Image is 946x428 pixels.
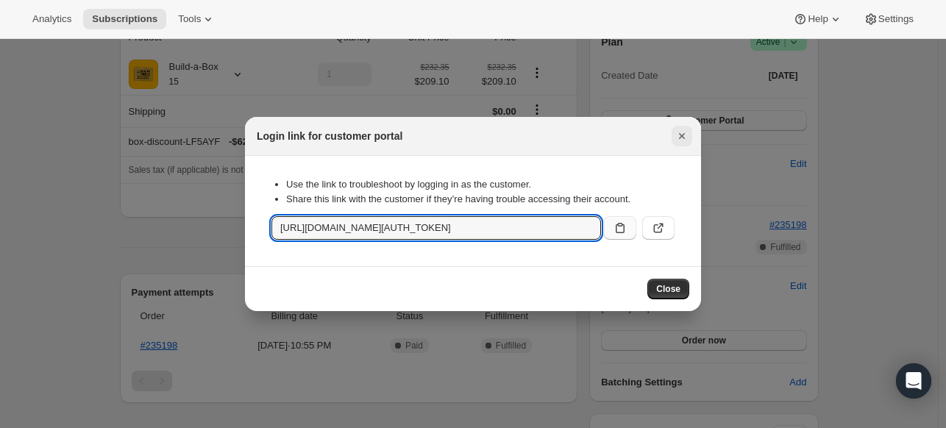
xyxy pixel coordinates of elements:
span: Tools [178,13,201,25]
button: Help [784,9,851,29]
span: Subscriptions [92,13,157,25]
span: Settings [878,13,914,25]
li: Use the link to troubleshoot by logging in as the customer. [286,177,675,192]
h2: Login link for customer portal [257,129,402,143]
li: Share this link with the customer if they’re having trouble accessing their account. [286,192,675,207]
div: Open Intercom Messenger [896,363,931,399]
button: Settings [855,9,922,29]
button: Subscriptions [83,9,166,29]
button: Analytics [24,9,80,29]
span: Close [656,283,680,295]
span: Help [808,13,828,25]
button: Tools [169,9,224,29]
button: Close [672,126,692,146]
span: Analytics [32,13,71,25]
button: Close [647,279,689,299]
